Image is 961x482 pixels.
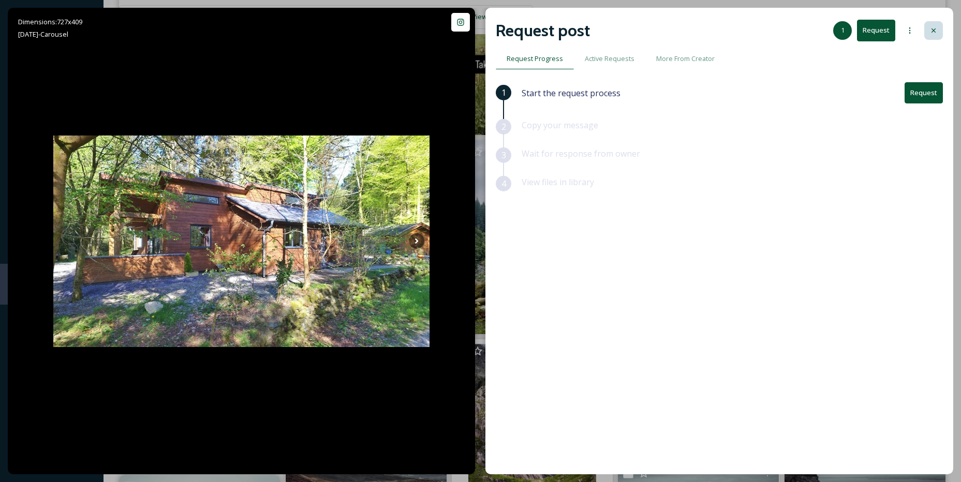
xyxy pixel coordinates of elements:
[501,177,506,190] span: 4
[841,25,845,35] span: 1
[857,20,895,41] button: Request
[905,82,943,103] button: Request
[522,87,620,99] span: Start the request process
[496,18,590,43] h2: Request post
[522,148,640,159] span: Wait for response from owner
[522,119,598,131] span: Copy your message
[18,17,82,26] span: Dimensions: 727 x 409
[501,149,506,161] span: 3
[585,54,634,64] span: Active Requests
[501,86,506,99] span: 1
[18,29,68,39] span: [DATE] - Carousel
[522,176,594,188] span: View files in library
[507,54,563,64] span: Request Progress
[656,54,715,64] span: More From Creator
[53,135,430,347] img: 🌞Accommodation availability in #Beddgelert in #August and #September🌞 Glan y Gors - self catering...
[501,120,506,133] span: 2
